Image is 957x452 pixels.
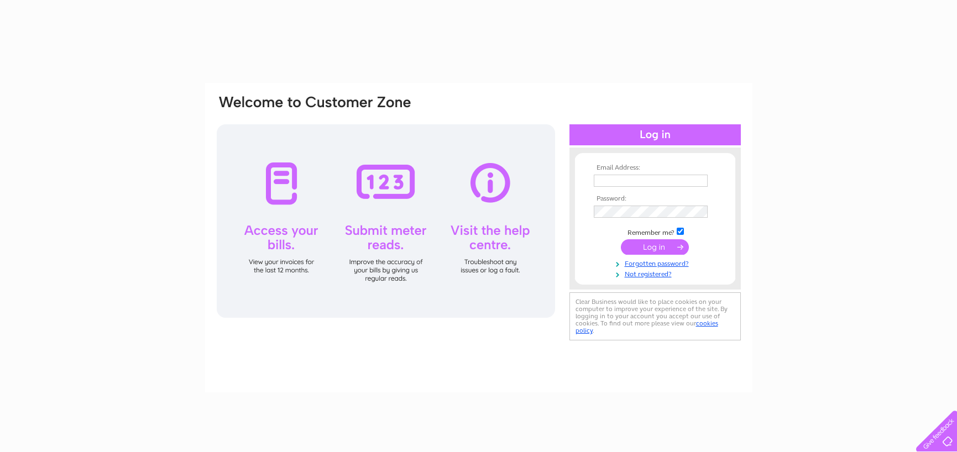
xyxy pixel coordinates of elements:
th: Password: [591,195,719,203]
a: Forgotten password? [594,257,719,268]
td: Remember me? [591,226,719,237]
th: Email Address: [591,164,719,172]
a: Not registered? [594,268,719,278]
div: Clear Business would like to place cookies on your computer to improve your experience of the sit... [569,292,741,340]
a: cookies policy [576,319,718,334]
input: Submit [621,239,689,255]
